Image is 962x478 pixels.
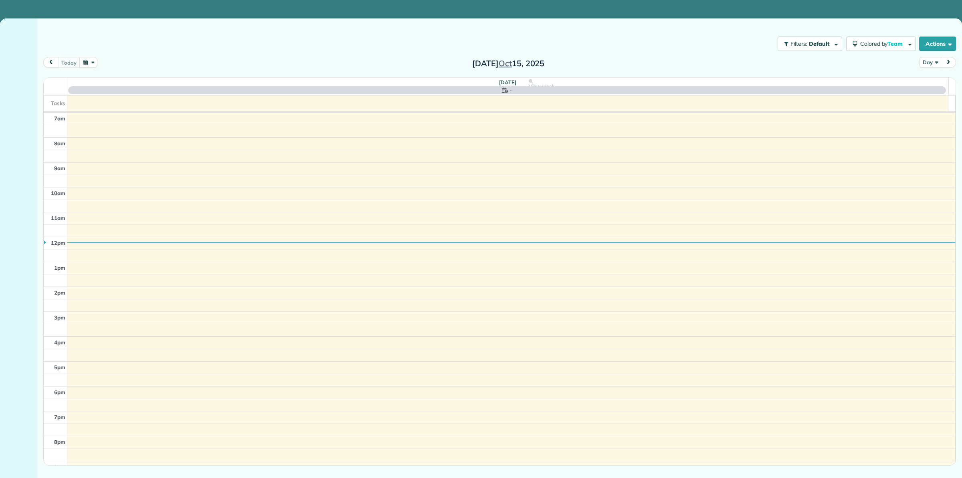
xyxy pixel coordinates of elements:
[51,215,65,221] span: 11am
[54,364,65,370] span: 5pm
[54,314,65,321] span: 3pm
[941,57,956,68] button: next
[54,414,65,420] span: 7pm
[774,37,842,51] a: Filters: Default
[529,83,554,89] span: View week
[846,37,916,51] button: Colored byTeam
[919,57,941,68] button: Day
[790,40,807,47] span: Filters:
[919,37,956,51] button: Actions
[778,37,842,51] button: Filters: Default
[51,240,65,246] span: 12pm
[499,58,512,68] span: Oct
[458,59,558,68] h2: [DATE] 15, 2025
[51,100,65,106] span: Tasks
[54,289,65,296] span: 2pm
[860,40,905,47] span: Colored by
[809,40,830,47] span: Default
[58,57,80,68] button: today
[54,464,65,470] span: 9pm
[54,389,65,395] span: 6pm
[887,40,904,47] span: Team
[54,439,65,445] span: 8pm
[51,190,65,196] span: 10am
[509,86,512,94] span: -
[54,140,65,146] span: 8am
[499,79,516,85] span: [DATE]
[54,115,65,122] span: 7am
[54,339,65,346] span: 4pm
[54,264,65,271] span: 1pm
[54,165,65,171] span: 9am
[43,57,59,68] button: prev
